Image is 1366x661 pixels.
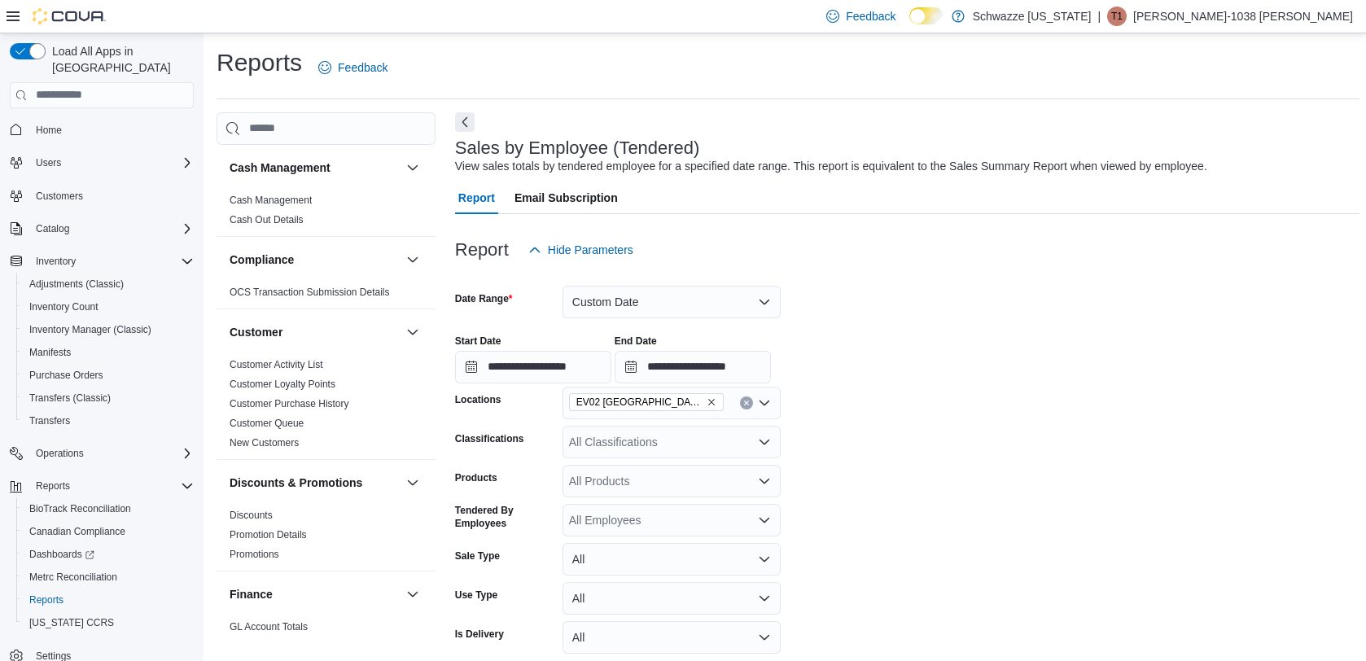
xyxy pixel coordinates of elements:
[230,287,390,298] a: OCS Transaction Submission Details
[230,548,279,561] span: Promotions
[16,566,200,589] button: Metrc Reconciliation
[230,475,362,491] h3: Discounts & Promotions
[217,506,436,571] div: Discounts & Promotions
[3,442,200,465] button: Operations
[23,297,105,317] a: Inventory Count
[758,396,771,409] button: Open list of options
[23,613,194,633] span: Washington CCRS
[29,571,117,584] span: Metrc Reconciliation
[29,300,99,313] span: Inventory Count
[29,414,70,427] span: Transfers
[230,214,304,225] a: Cash Out Details
[1107,7,1127,26] div: Thomas-1038 Aragon
[29,444,90,463] button: Operations
[230,379,335,390] a: Customer Loyalty Points
[36,190,83,203] span: Customers
[29,548,94,561] span: Dashboards
[455,432,524,445] label: Classifications
[29,252,194,271] span: Inventory
[1111,7,1123,26] span: T1
[29,346,71,359] span: Manifests
[3,151,200,174] button: Users
[23,388,194,408] span: Transfers (Classic)
[29,502,131,515] span: BioTrack Reconciliation
[16,273,200,295] button: Adjustments (Classic)
[23,343,77,362] a: Manifests
[23,343,194,362] span: Manifests
[36,479,70,492] span: Reports
[230,417,304,430] span: Customer Queue
[455,158,1207,175] div: View sales totals by tendered employee for a specified date range. This report is equivalent to t...
[23,545,194,564] span: Dashboards
[455,628,504,641] label: Is Delivery
[455,504,556,530] label: Tendered By Employees
[563,543,781,576] button: All
[16,520,200,543] button: Canadian Compliance
[3,118,200,142] button: Home
[973,7,1092,26] p: Schwazze [US_STATE]
[23,274,130,294] a: Adjustments (Classic)
[29,252,82,271] button: Inventory
[23,522,132,541] a: Canadian Compliance
[217,46,302,79] h1: Reports
[16,295,200,318] button: Inventory Count
[230,509,273,522] span: Discounts
[230,640,300,653] span: GL Transactions
[514,182,618,214] span: Email Subscription
[455,393,501,406] label: Locations
[455,471,497,484] label: Products
[29,525,125,538] span: Canadian Compliance
[29,278,124,291] span: Adjustments (Classic)
[846,8,895,24] span: Feedback
[563,582,781,615] button: All
[36,124,62,137] span: Home
[576,394,703,410] span: EV02 [GEOGRAPHIC_DATA]
[230,378,335,391] span: Customer Loyalty Points
[16,543,200,566] a: Dashboards
[46,43,194,76] span: Load All Apps in [GEOGRAPHIC_DATA]
[29,219,194,239] span: Catalog
[3,184,200,208] button: Customers
[455,240,509,260] h3: Report
[230,160,400,176] button: Cash Management
[23,411,77,431] a: Transfers
[29,153,68,173] button: Users
[3,217,200,240] button: Catalog
[29,616,114,629] span: [US_STATE] CCRS
[29,186,194,206] span: Customers
[23,499,138,519] a: BioTrack Reconciliation
[1133,7,1353,26] p: [PERSON_NAME]-1038 [PERSON_NAME]
[707,397,716,407] button: Remove EV02 Far NE Heights from selection in this group
[23,613,120,633] a: [US_STATE] CCRS
[29,476,194,496] span: Reports
[230,194,312,207] span: Cash Management
[230,437,299,449] a: New Customers
[29,392,111,405] span: Transfers (Classic)
[230,398,349,409] a: Customer Purchase History
[230,620,308,633] span: GL Account Totals
[23,567,124,587] a: Metrc Reconciliation
[455,351,611,383] input: Press the down key to open a popover containing a calendar.
[3,250,200,273] button: Inventory
[36,156,61,169] span: Users
[230,528,307,541] span: Promotion Details
[758,514,771,527] button: Open list of options
[230,436,299,449] span: New Customers
[230,549,279,560] a: Promotions
[909,7,944,24] input: Dark Mode
[217,190,436,236] div: Cash Management
[403,250,422,269] button: Compliance
[230,418,304,429] a: Customer Queue
[338,59,387,76] span: Feedback
[909,24,910,25] span: Dark Mode
[36,255,76,268] span: Inventory
[230,621,308,633] a: GL Account Totals
[23,320,158,339] a: Inventory Manager (Classic)
[29,219,76,239] button: Catalog
[230,475,400,491] button: Discounts & Promotions
[23,320,194,339] span: Inventory Manager (Classic)
[16,497,200,520] button: BioTrack Reconciliation
[758,475,771,488] button: Open list of options
[23,297,194,317] span: Inventory Count
[403,473,422,492] button: Discounts & Promotions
